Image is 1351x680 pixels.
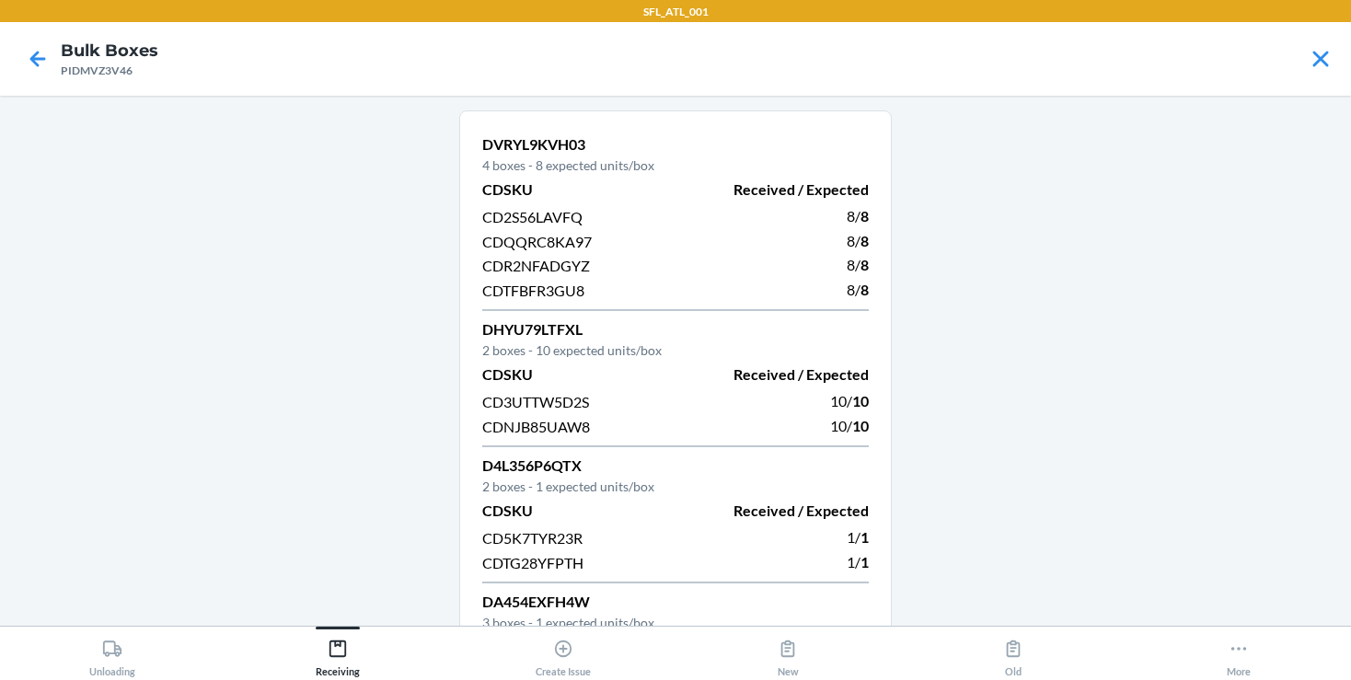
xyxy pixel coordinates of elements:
span: CDQQRC8KA97 [482,233,592,250]
span: 10 [852,417,869,434]
p: Received / Expected [687,179,869,201]
span: 10 [830,417,847,434]
span: 8 [847,256,855,273]
span: 1 [860,528,869,546]
span: CDTG28YFPTH [482,554,583,571]
span: 8 [860,281,869,298]
span: / [855,207,860,225]
span: / [847,417,852,434]
p: 2 boxes - 10 expected units/box [482,340,869,360]
p: CDSKU [482,500,664,522]
span: 10 [830,392,847,409]
span: 8 [847,232,855,249]
button: New [675,627,901,677]
span: / [855,256,860,273]
span: 1 [860,553,869,571]
span: CDTFBFR3GU8 [482,282,584,299]
p: 4 boxes - 8 expected units/box [482,156,869,175]
p: DA454EXFH4W [482,591,869,613]
p: Received / Expected [687,363,869,386]
p: 2 boxes - 1 expected units/box [482,477,869,496]
div: Receiving [316,631,360,677]
p: DHYU79LTFXL [482,318,869,340]
span: 8 [860,232,869,249]
div: PIDMVZ3V46 [61,63,158,79]
div: Unloading [89,631,135,677]
p: CDSKU [482,363,664,386]
div: More [1227,631,1251,677]
div: Old [1003,631,1023,677]
span: 10 [852,392,869,409]
span: CDR2NFADGYZ [482,257,590,274]
p: SFL_ATL_001 [643,4,709,20]
h4: Bulk Boxes [61,39,158,63]
span: 1 [847,528,855,546]
span: 8 [860,256,869,273]
button: More [1126,627,1351,677]
p: D4L356P6QTX [482,455,869,477]
span: CD3UTTW5D2S [482,393,589,410]
span: 8 [847,281,855,298]
span: 8 [860,207,869,225]
button: Create Issue [450,627,675,677]
div: Create Issue [536,631,591,677]
span: 1 [847,553,855,571]
span: / [855,553,860,571]
div: New [778,631,799,677]
span: CD5K7TYR23R [482,529,583,547]
span: CDNJB85UAW8 [482,418,590,435]
span: CD2S56LAVFQ [482,208,583,225]
span: / [847,392,852,409]
span: / [855,528,860,546]
p: Received / Expected [687,500,869,522]
span: / [855,281,860,298]
span: 8 [847,207,855,225]
p: DVRYL9KVH03 [482,133,869,156]
p: CDSKU [482,179,664,201]
button: Old [901,627,1126,677]
button: Receiving [225,627,451,677]
p: 3 boxes - 1 expected units/box [482,613,869,632]
span: / [855,232,860,249]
